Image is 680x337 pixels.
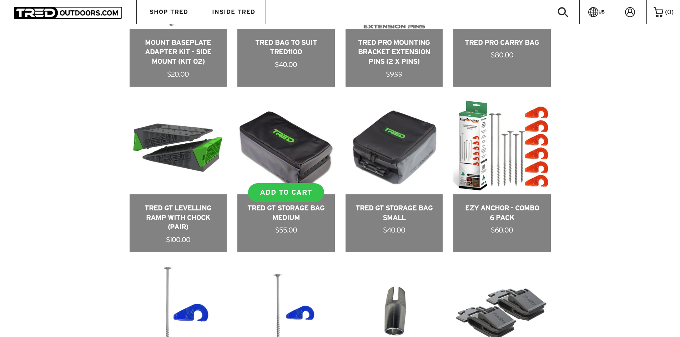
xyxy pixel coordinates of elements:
span: ( ) [665,9,674,15]
span: 0 [667,9,671,15]
a: ADD TO CART [248,183,324,202]
img: cart-icon [654,7,663,17]
img: TRED Outdoors America [14,7,122,19]
span: SHOP TRED [150,9,188,15]
span: INSIDE TRED [212,9,255,15]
